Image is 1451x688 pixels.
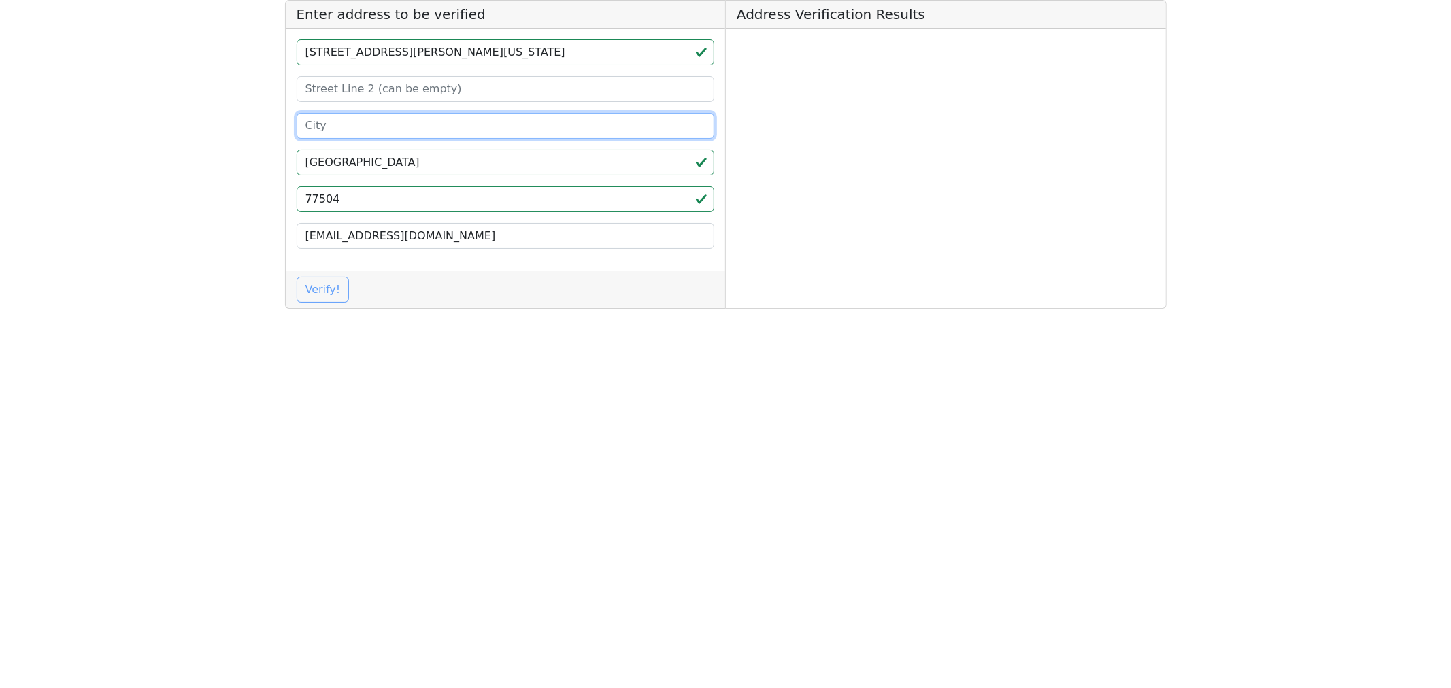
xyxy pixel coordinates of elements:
[297,150,715,175] input: 2-Letter State
[286,1,726,29] h5: Enter address to be verified
[726,1,1166,29] h5: Address Verification Results
[297,186,715,212] input: ZIP code 5 or 5+4
[297,223,715,249] input: Your Email
[297,76,715,102] input: Street Line 2 (can be empty)
[297,39,715,65] input: Street Line 1
[297,113,715,139] input: City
